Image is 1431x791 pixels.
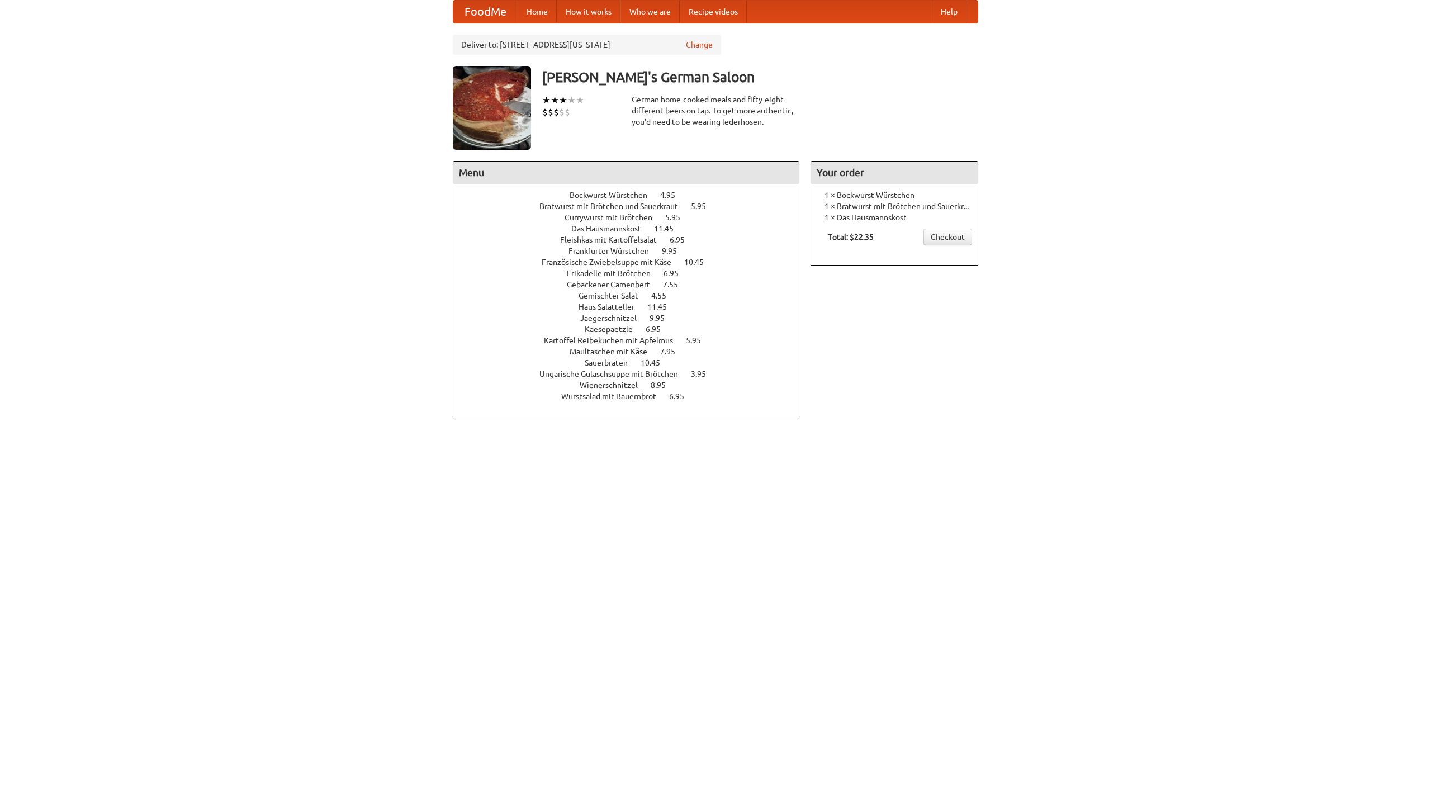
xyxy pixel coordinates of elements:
a: Home [518,1,557,23]
span: 4.95 [660,191,686,200]
a: Change [686,39,713,50]
span: Maultaschen mit Käse [570,347,658,356]
a: Checkout [923,229,972,245]
span: 6.95 [646,325,672,334]
span: Jaegerschnitzel [580,314,648,323]
a: Kaesepaetzle 6.95 [585,325,681,334]
li: ★ [542,94,551,106]
span: 5.95 [686,336,712,345]
span: 6.95 [670,235,696,244]
span: Bratwurst mit Brötchen und Sauerkraut [539,202,689,211]
span: Haus Salatteller [579,302,646,311]
span: 10.45 [641,358,671,367]
span: Gemischter Salat [579,291,650,300]
span: Französische Zwiebelsuppe mit Käse [542,258,683,267]
span: 5.95 [665,213,691,222]
a: Frankfurter Würstchen 9.95 [568,247,698,255]
span: Kaesepaetzle [585,325,644,334]
span: 10.45 [684,258,715,267]
div: Deliver to: [STREET_ADDRESS][US_STATE] [453,35,721,55]
a: Bockwurst Würstchen 4.95 [570,191,696,200]
span: 6.95 [664,269,690,278]
span: Das Hausmannskost [571,224,652,233]
li: 1 × Das Hausmannskost [817,212,972,223]
span: Wienerschnitzel [580,381,649,390]
span: Frikadelle mit Brötchen [567,269,662,278]
span: Bockwurst Würstchen [570,191,658,200]
li: 1 × Bratwurst mit Brötchen und Sauerkraut [817,201,972,212]
li: $ [548,106,553,119]
div: German home-cooked meals and fifty-eight different beers on tap. To get more authentic, you'd nee... [632,94,799,127]
a: Wurstsalad mit Bauernbrot 6.95 [561,392,705,401]
a: FoodMe [453,1,518,23]
span: 5.95 [691,202,717,211]
a: Gemischter Salat 4.55 [579,291,687,300]
li: ★ [576,94,584,106]
span: 7.95 [660,347,686,356]
li: ★ [551,94,559,106]
span: Gebackener Camenbert [567,280,661,289]
img: angular.jpg [453,66,531,150]
li: $ [542,106,548,119]
h3: [PERSON_NAME]'s German Saloon [542,66,978,88]
a: Französische Zwiebelsuppe mit Käse 10.45 [542,258,724,267]
a: Gebackener Camenbert 7.55 [567,280,699,289]
a: Kartoffel Reibekuchen mit Apfelmus 5.95 [544,336,722,345]
a: Sauerbraten 10.45 [585,358,681,367]
span: 3.95 [691,370,717,378]
a: Currywurst mit Brötchen 5.95 [565,213,701,222]
span: Currywurst mit Brötchen [565,213,664,222]
span: 7.55 [663,280,689,289]
a: Das Hausmannskost 11.45 [571,224,694,233]
span: Ungarische Gulaschsuppe mit Brötchen [539,370,689,378]
span: 8.95 [651,381,677,390]
li: ★ [567,94,576,106]
span: 6.95 [669,392,695,401]
h4: Your order [811,162,978,184]
a: Bratwurst mit Brötchen und Sauerkraut 5.95 [539,202,727,211]
li: 1 × Bockwurst Würstchen [817,190,972,201]
span: 9.95 [662,247,688,255]
b: Total: $22.35 [828,233,874,241]
li: $ [559,106,565,119]
a: Jaegerschnitzel 9.95 [580,314,685,323]
a: Fleishkas mit Kartoffelsalat 6.95 [560,235,705,244]
h4: Menu [453,162,799,184]
span: Fleishkas mit Kartoffelsalat [560,235,668,244]
a: Frikadelle mit Brötchen 6.95 [567,269,699,278]
span: Wurstsalad mit Bauernbrot [561,392,667,401]
a: Wienerschnitzel 8.95 [580,381,686,390]
a: How it works [557,1,620,23]
a: Help [932,1,966,23]
li: $ [565,106,570,119]
span: 4.55 [651,291,677,300]
a: Maultaschen mit Käse 7.95 [570,347,696,356]
span: Sauerbraten [585,358,639,367]
span: Frankfurter Würstchen [568,247,660,255]
a: Who we are [620,1,680,23]
a: Haus Salatteller 11.45 [579,302,688,311]
span: 11.45 [654,224,685,233]
li: ★ [559,94,567,106]
span: 9.95 [650,314,676,323]
span: Kartoffel Reibekuchen mit Apfelmus [544,336,684,345]
span: 11.45 [647,302,678,311]
li: $ [553,106,559,119]
a: Ungarische Gulaschsuppe mit Brötchen 3.95 [539,370,727,378]
a: Recipe videos [680,1,747,23]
